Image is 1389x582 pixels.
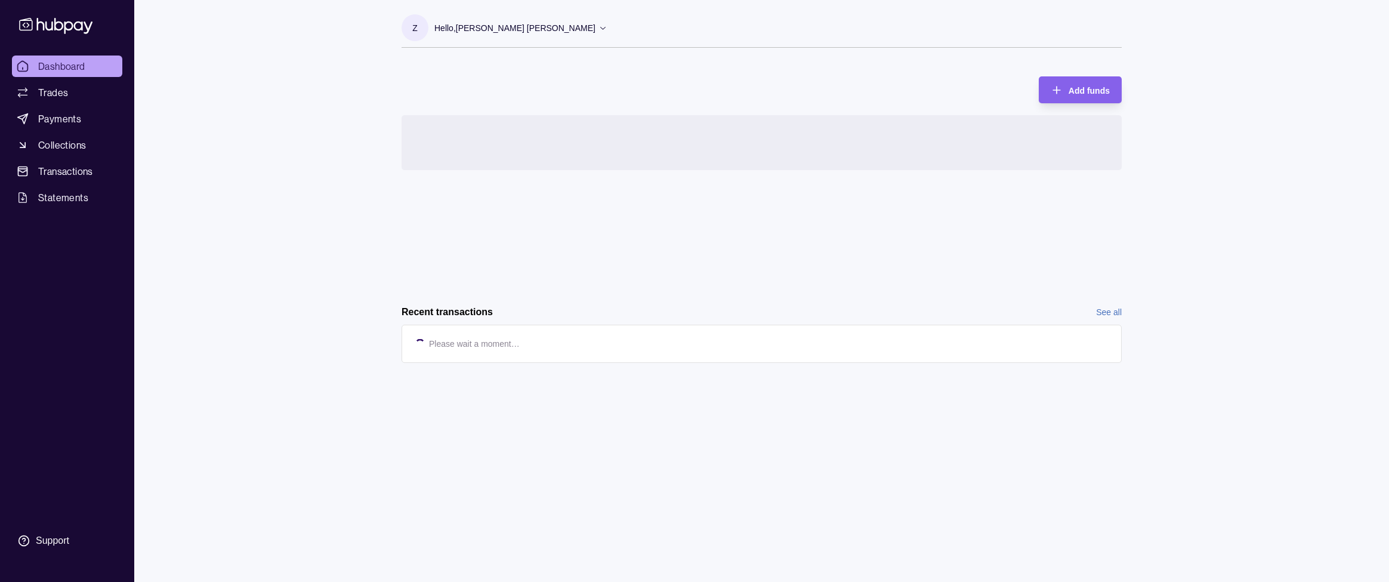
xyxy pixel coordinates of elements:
a: See all [1096,306,1122,319]
span: Statements [38,190,88,205]
a: Payments [12,108,122,130]
a: Transactions [12,161,122,182]
div: Support [36,534,69,547]
p: Please wait a moment… [429,337,520,350]
a: Collections [12,134,122,156]
a: Statements [12,187,122,208]
p: Hello, [PERSON_NAME] [PERSON_NAME] [434,21,595,35]
span: Dashboard [38,59,85,73]
span: Add funds [1069,86,1110,96]
span: Collections [38,138,86,152]
h2: Recent transactions [402,306,493,319]
span: Payments [38,112,81,126]
a: Support [12,528,122,553]
span: Trades [38,85,68,100]
span: Transactions [38,164,93,178]
a: Trades [12,82,122,103]
button: Add funds [1039,76,1122,103]
a: Dashboard [12,56,122,77]
p: Z [412,21,418,35]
